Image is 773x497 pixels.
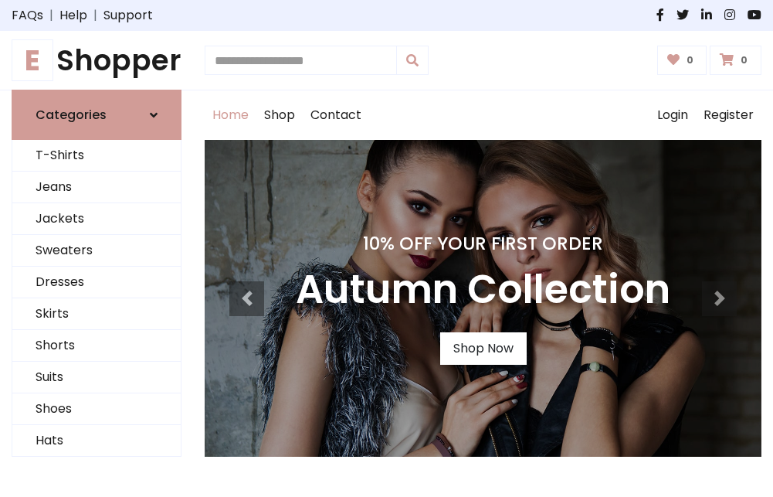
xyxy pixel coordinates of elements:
[103,6,153,25] a: Support
[12,39,53,81] span: E
[205,90,256,140] a: Home
[296,267,670,314] h3: Autumn Collection
[737,53,751,67] span: 0
[12,90,181,140] a: Categories
[12,393,181,425] a: Shoes
[87,6,103,25] span: |
[12,362,181,393] a: Suits
[657,46,707,75] a: 0
[303,90,369,140] a: Contact
[12,43,181,77] a: EShopper
[649,90,696,140] a: Login
[43,6,59,25] span: |
[12,140,181,172] a: T-Shirts
[12,43,181,77] h1: Shopper
[12,203,181,235] a: Jackets
[256,90,303,140] a: Shop
[696,90,761,140] a: Register
[12,267,181,298] a: Dresses
[12,330,181,362] a: Shorts
[12,235,181,267] a: Sweaters
[683,53,697,67] span: 0
[36,107,107,122] h6: Categories
[710,46,761,75] a: 0
[12,298,181,330] a: Skirts
[440,332,527,365] a: Shop Now
[12,172,181,203] a: Jeans
[296,233,670,254] h4: 10% Off Your First Order
[12,6,43,25] a: FAQs
[59,6,87,25] a: Help
[12,425,181,457] a: Hats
